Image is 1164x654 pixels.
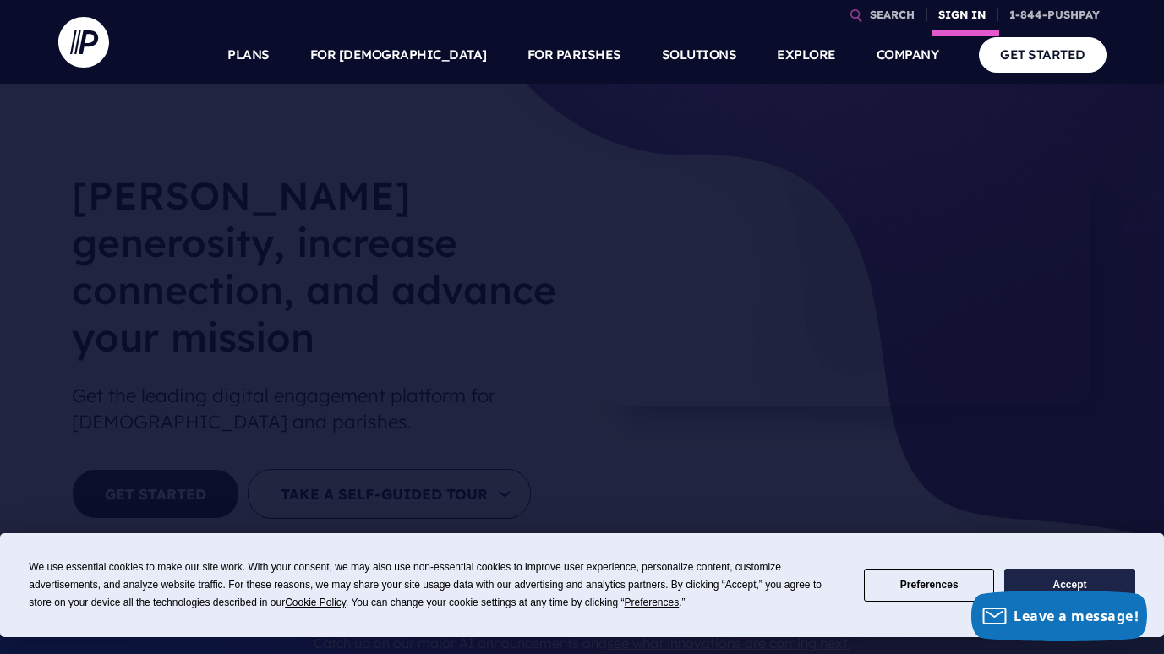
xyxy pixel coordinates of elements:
a: GET STARTED [979,37,1107,72]
a: COMPANY [877,25,939,84]
div: We use essential cookies to make our site work. With your consent, we may also use non-essential ... [29,559,844,612]
a: EXPLORE [777,25,836,84]
button: Leave a message! [971,591,1147,641]
a: SOLUTIONS [662,25,737,84]
button: Accept [1004,569,1134,602]
a: PLANS [227,25,270,84]
span: Cookie Policy [285,597,346,608]
a: FOR PARISHES [527,25,621,84]
a: FOR [DEMOGRAPHIC_DATA] [310,25,487,84]
button: Preferences [864,569,994,602]
span: Preferences [625,597,680,608]
span: Leave a message! [1014,607,1139,625]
